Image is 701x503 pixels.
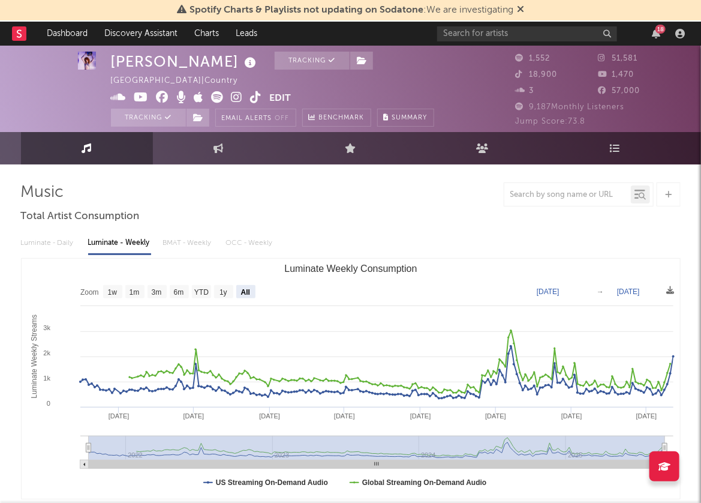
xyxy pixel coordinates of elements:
[598,55,637,62] span: 51,581
[215,109,296,127] button: Email AlertsOff
[516,103,625,111] span: 9,187 Monthly Listeners
[80,289,99,297] text: Zoom
[259,412,280,420] text: [DATE]
[597,288,604,296] text: →
[173,289,183,297] text: 6m
[88,233,151,253] div: Luminate - Weekly
[275,115,290,122] em: Off
[598,87,640,95] span: 57,000
[46,400,50,407] text: 0
[636,412,657,420] text: [DATE]
[107,289,117,297] text: 1w
[517,5,524,15] span: Dismiss
[302,109,371,127] a: Benchmark
[437,26,617,41] input: Search for artists
[240,289,249,297] text: All
[516,87,534,95] span: 3
[655,25,666,34] div: 18
[43,375,50,382] text: 1k
[652,29,660,38] button: 18
[216,478,328,487] text: US Streaming On-Demand Audio
[284,264,417,274] text: Luminate Weekly Consumption
[537,288,559,296] text: [DATE]
[362,478,486,487] text: Global Streaming On-Demand Audio
[43,349,50,357] text: 2k
[227,22,266,46] a: Leads
[516,118,586,125] span: Jump Score: 73.8
[319,111,365,125] span: Benchmark
[516,71,558,79] span: 18,900
[29,315,38,399] text: Luminate Weekly Streams
[485,412,506,420] text: [DATE]
[21,209,140,224] span: Total Artist Consumption
[270,91,291,106] button: Edit
[561,412,582,420] text: [DATE]
[189,5,513,15] span: : We are investigating
[43,324,50,331] text: 3k
[151,289,161,297] text: 3m
[108,412,129,420] text: [DATE]
[22,259,679,499] svg: Luminate Weekly Consumption
[392,115,428,121] span: Summary
[598,71,634,79] span: 1,470
[111,74,252,88] div: [GEOGRAPHIC_DATA] | Country
[183,412,204,420] text: [DATE]
[617,288,640,296] text: [DATE]
[219,289,227,297] text: 1y
[189,5,423,15] span: Spotify Charts & Playlists not updating on Sodatone
[111,52,260,71] div: [PERSON_NAME]
[377,109,434,127] button: Summary
[186,22,227,46] a: Charts
[194,289,208,297] text: YTD
[96,22,186,46] a: Discovery Assistant
[275,52,350,70] button: Tracking
[129,289,139,297] text: 1m
[410,412,431,420] text: [DATE]
[334,412,355,420] text: [DATE]
[111,109,186,127] button: Tracking
[504,190,631,200] input: Search by song name or URL
[38,22,96,46] a: Dashboard
[516,55,550,62] span: 1,552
